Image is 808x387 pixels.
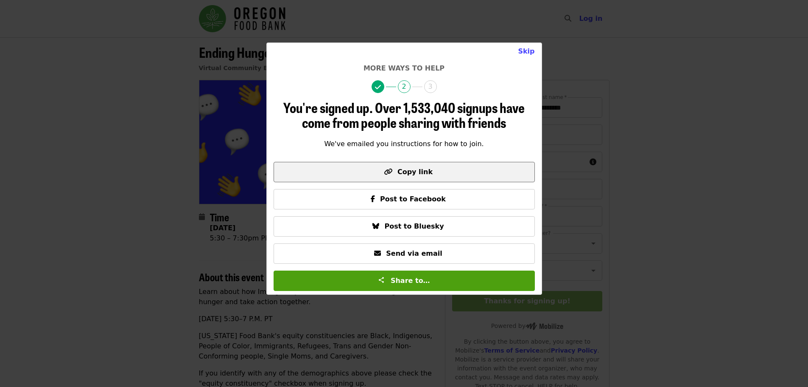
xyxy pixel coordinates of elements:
span: We've emailed you instructions for how to join. [324,140,484,148]
span: 3 [424,80,437,93]
i: link icon [384,168,392,176]
button: Send via email [274,243,535,264]
span: Share to… [391,277,430,285]
button: Post to Bluesky [274,216,535,237]
span: Post to Facebook [380,195,446,203]
span: Copy link [397,168,433,176]
button: Post to Facebook [274,189,535,209]
i: envelope icon [374,249,381,257]
span: Post to Bluesky [384,222,444,230]
button: Share to… [274,271,535,291]
span: You're signed up. [283,97,373,117]
i: check icon [375,83,381,91]
span: Send via email [386,249,442,257]
span: More ways to help [363,64,445,72]
i: facebook-f icon [371,195,375,203]
button: Close [511,43,541,60]
button: Copy link [274,162,535,182]
span: 2 [398,80,411,93]
i: bluesky icon [372,222,379,230]
span: Over 1,533,040 signups have come from people sharing with friends [302,97,525,132]
img: Share [378,277,385,283]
